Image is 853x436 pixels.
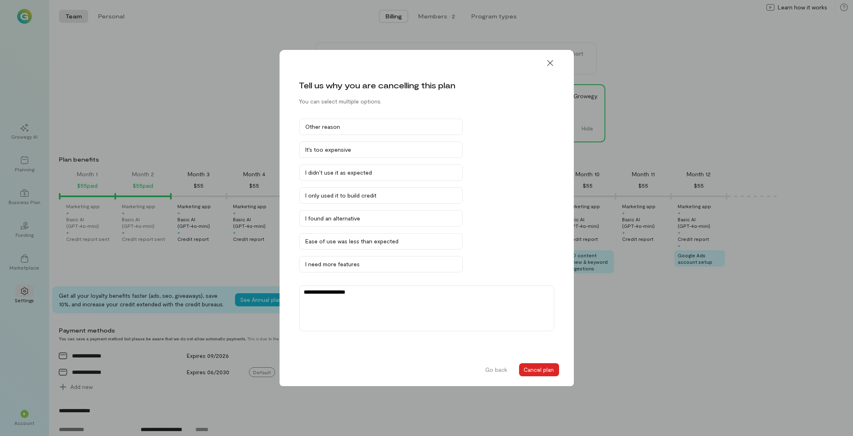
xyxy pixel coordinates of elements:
[299,79,456,91] div: Tell us why you are cancelling this plan
[299,97,382,106] div: You can select multiple options.
[481,363,513,376] button: Go back
[306,214,456,222] div: I found an alternative
[299,233,463,249] button: Ease of use was less than expected
[299,256,463,272] button: I need more features
[299,164,463,181] button: I didn’t use it as expected
[306,169,456,177] div: I didn’t use it as expected
[299,142,463,158] button: It’s too expensive
[306,146,456,154] div: It’s too expensive
[299,119,463,135] button: Other reason
[299,187,463,204] button: I only used it to build credit
[299,210,463,227] button: I found an alternative
[306,123,456,131] div: Other reason
[306,237,456,245] div: Ease of use was less than expected
[306,260,456,268] div: I need more features
[519,363,559,376] button: Cancel plan
[306,191,456,200] div: I only used it to build credit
